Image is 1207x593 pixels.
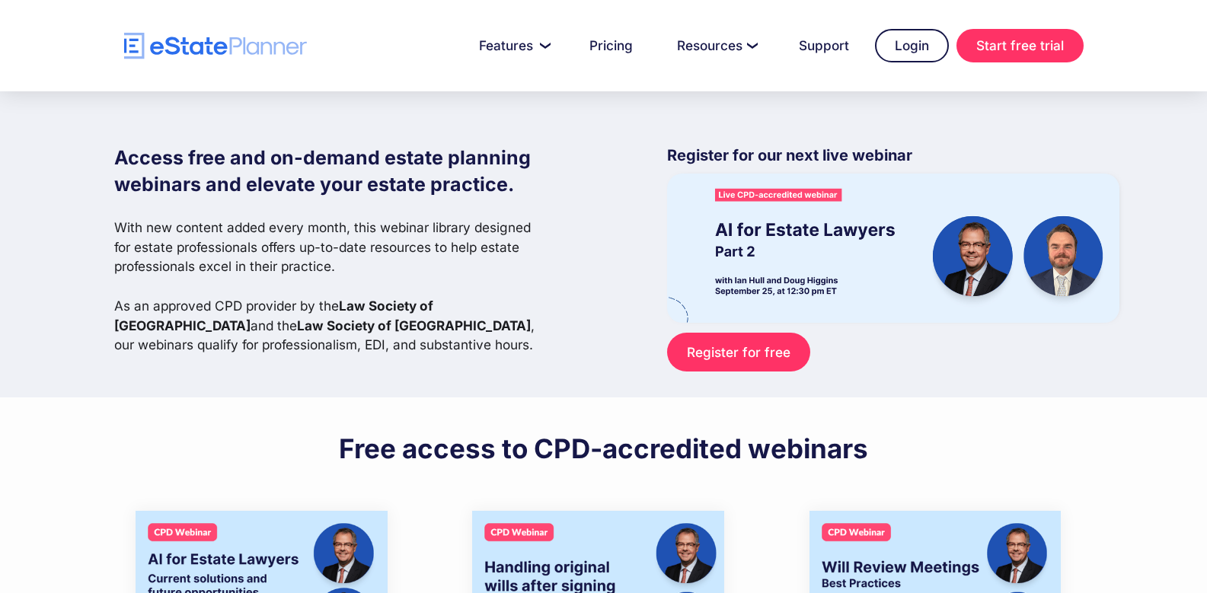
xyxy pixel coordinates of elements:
img: eState Academy webinar [667,174,1119,322]
a: Resources [659,30,773,61]
a: Register for free [667,333,809,371]
a: Start free trial [956,29,1084,62]
a: Features [461,30,564,61]
a: Login [875,29,949,62]
a: home [124,33,307,59]
a: Support [781,30,867,61]
strong: Law Society of [GEOGRAPHIC_DATA] [297,317,531,333]
p: With new content added every month, this webinar library designed for estate professionals offers... [114,218,547,355]
h2: Free access to CPD-accredited webinars [339,432,868,465]
h1: Access free and on-demand estate planning webinars and elevate your estate practice. [114,145,547,198]
p: Register for our next live webinar [667,145,1119,174]
strong: Law Society of [GEOGRAPHIC_DATA] [114,298,433,333]
a: Pricing [571,30,651,61]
